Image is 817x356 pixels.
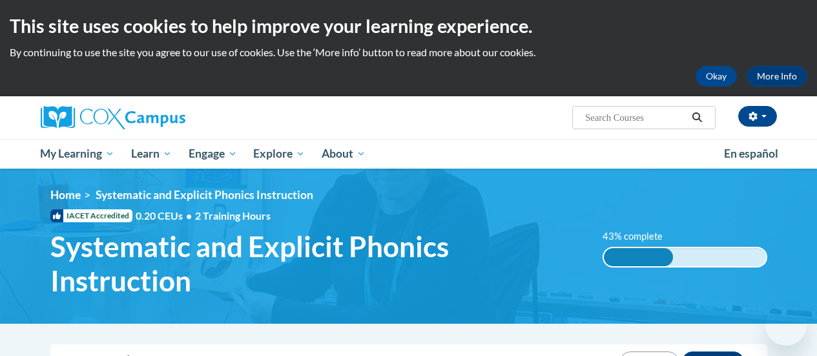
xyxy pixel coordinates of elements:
[186,209,192,222] span: •
[603,229,677,244] label: 43% complete
[738,106,777,127] button: Account Settings
[195,209,271,222] span: 2 Training Hours
[322,146,366,162] span: About
[180,139,245,169] a: Engage
[41,106,273,129] a: Cox Campus
[41,106,185,129] img: Cox Campus
[696,66,737,87] button: Okay
[253,146,305,162] span: Explore
[747,66,807,87] a: More Info
[584,110,687,125] input: Search Courses
[31,139,787,169] div: Main menu
[716,140,787,167] a: En español
[765,304,807,346] iframe: Button to launch messaging window
[687,110,707,125] button: Search
[313,139,374,169] a: About
[50,229,583,298] span: Systematic and Explicit Phonics Instruction
[189,146,237,162] span: Engage
[50,209,132,222] span: IACET Accredited
[245,139,313,169] a: Explore
[32,139,123,169] a: My Learning
[604,248,674,266] div: 43% complete
[10,45,807,59] p: By continuing to use the site you agree to our use of cookies. Use the ‘More info’ button to read...
[10,13,807,39] h2: This site uses cookies to help improve your learning experience.
[96,188,313,202] span: Systematic and Explicit Phonics Instruction
[724,147,778,160] span: En español
[40,146,114,162] span: My Learning
[136,209,195,223] span: 0.20 CEUs
[131,146,172,162] span: Learn
[50,188,81,202] a: Home
[123,139,180,169] a: Learn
